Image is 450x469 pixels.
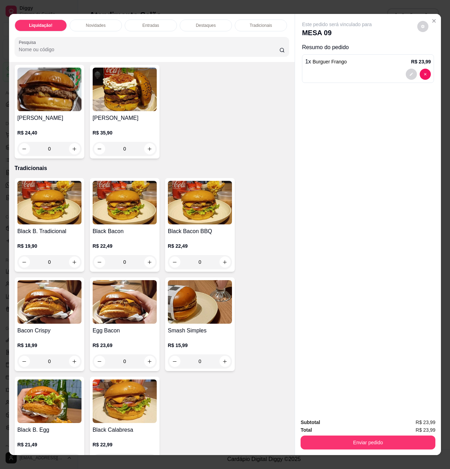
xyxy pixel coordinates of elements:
[313,59,347,64] span: Burguer Frango
[15,164,289,172] p: Tradicionais
[142,23,159,28] p: Entradas
[17,326,82,335] h4: Bacon Crispy
[305,57,347,66] p: 1 x
[19,46,280,53] input: Pesquisa
[17,379,82,423] img: product-image
[17,181,82,224] img: product-image
[168,342,232,349] p: R$ 15,99
[144,143,155,154] button: increase-product-quantity
[93,426,157,434] h4: Black Calabresa
[168,326,232,335] h4: Smash Simples
[301,420,320,425] strong: Subtotal
[428,15,440,26] button: Close
[17,243,82,249] p: R$ 19,90
[420,69,431,80] button: decrease-product-quantity
[17,227,82,236] h4: Black B. Tradicional
[301,427,312,433] strong: Total
[19,39,38,45] label: Pesquisa
[93,441,157,448] p: R$ 22,99
[93,68,157,111] img: product-image
[302,43,434,52] p: Resumo do pedido
[17,129,82,136] p: R$ 24,40
[93,114,157,122] h4: [PERSON_NAME]
[168,280,232,324] img: product-image
[17,342,82,349] p: R$ 18,99
[17,68,82,111] img: product-image
[17,280,82,324] img: product-image
[93,280,157,324] img: product-image
[168,243,232,249] p: R$ 22,49
[93,181,157,224] img: product-image
[250,23,272,28] p: Tradicionais
[302,21,372,28] p: Este pedido será vinculado para
[417,21,428,32] button: decrease-product-quantity
[416,418,435,426] span: R$ 23,99
[196,23,216,28] p: Destaques
[93,129,157,136] p: R$ 35,90
[301,436,435,449] button: Enviar pedido
[94,143,105,154] button: decrease-product-quantity
[168,227,232,236] h4: Black Bacon BBQ
[93,326,157,335] h4: Egg Bacon
[17,426,82,434] h4: Black B. Egg
[29,23,52,28] p: Liquidação!
[17,441,82,448] p: R$ 21,49
[416,426,435,434] span: R$ 23,99
[93,243,157,249] p: R$ 22,49
[93,342,157,349] p: R$ 23,69
[17,114,82,122] h4: [PERSON_NAME]
[411,58,431,65] p: R$ 23,99
[168,181,232,224] img: product-image
[93,379,157,423] img: product-image
[302,28,372,38] p: MESA 09
[93,227,157,236] h4: Black Bacon
[86,23,106,28] p: Novidades
[406,69,417,80] button: decrease-product-quantity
